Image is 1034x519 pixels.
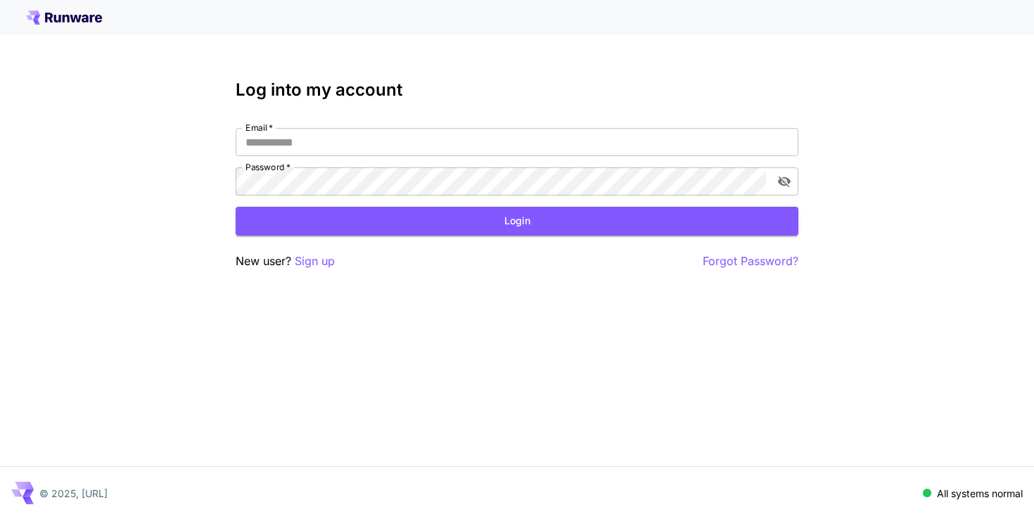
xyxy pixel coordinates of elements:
[236,80,798,100] h3: Log into my account
[236,207,798,236] button: Login
[937,486,1023,501] p: All systems normal
[245,161,291,173] label: Password
[245,122,273,134] label: Email
[772,169,797,194] button: toggle password visibility
[236,252,335,270] p: New user?
[703,252,798,270] button: Forgot Password?
[295,252,335,270] button: Sign up
[39,486,108,501] p: © 2025, [URL]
